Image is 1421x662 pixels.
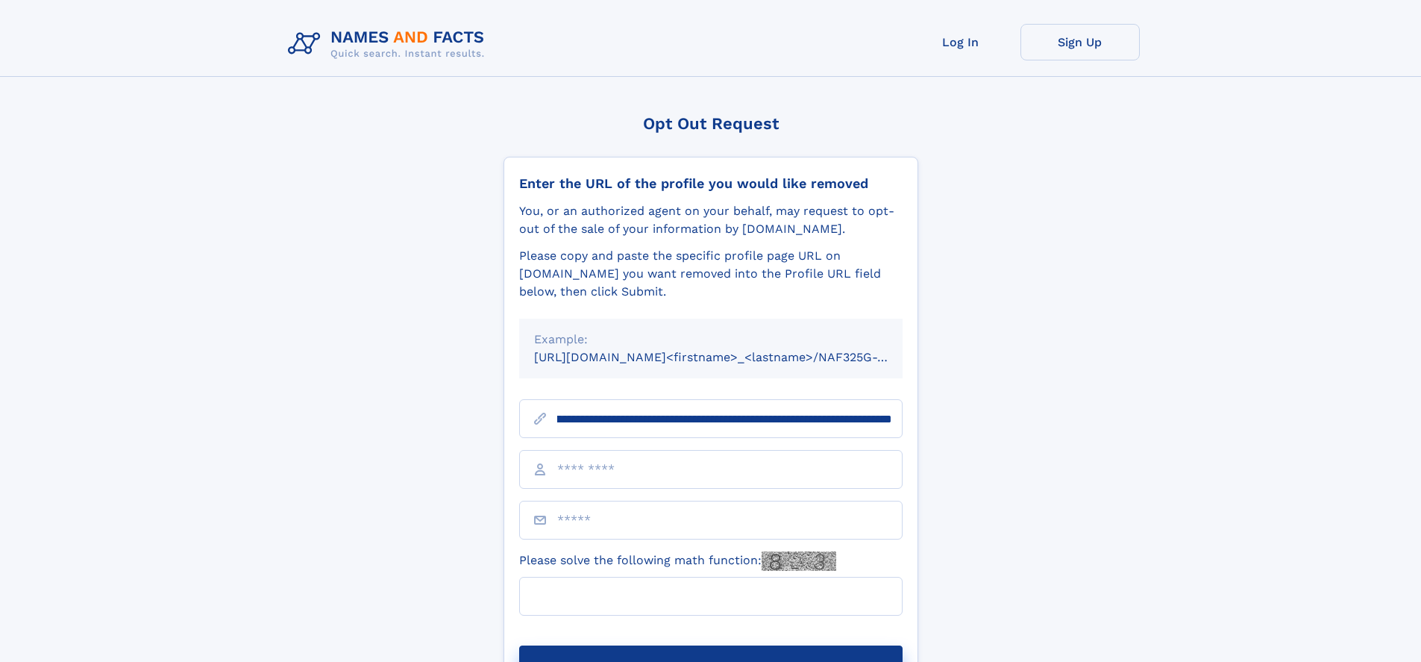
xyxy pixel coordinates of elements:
[519,175,903,192] div: Enter the URL of the profile you would like removed
[519,552,836,571] label: Please solve the following math function:
[282,24,497,64] img: Logo Names and Facts
[534,331,888,349] div: Example:
[534,350,931,364] small: [URL][DOMAIN_NAME]<firstname>_<lastname>/NAF325G-xxxxxxxx
[901,24,1020,60] a: Log In
[504,114,918,133] div: Opt Out Request
[519,202,903,238] div: You, or an authorized agent on your behalf, may request to opt-out of the sale of your informatio...
[1020,24,1140,60] a: Sign Up
[519,247,903,301] div: Please copy and paste the specific profile page URL on [DOMAIN_NAME] you want removed into the Pr...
